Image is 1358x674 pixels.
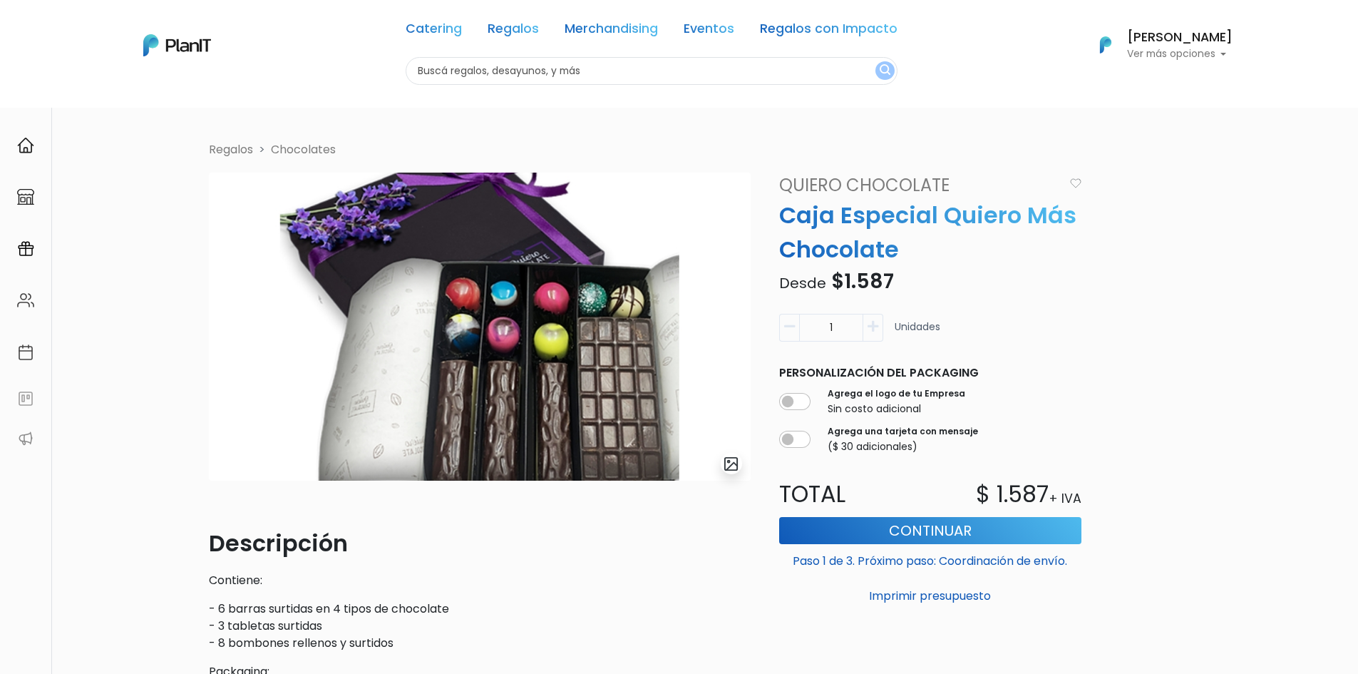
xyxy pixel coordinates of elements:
span: $1.587 [831,267,894,295]
img: PlanIt Logo [143,34,211,56]
img: search_button-432b6d5273f82d61273b3651a40e1bd1b912527efae98b1b7a1b2c0702e16a8d.svg [880,64,890,78]
label: Agrega el logo de tu Empresa [828,387,965,400]
img: feedback-78b5a0c8f98aac82b08bfc38622c3050aee476f2c9584af64705fc4e61158814.svg [17,390,34,407]
a: Quiero Chocolate [771,173,1064,198]
p: Paso 1 de 3. Próximo paso: Coordinación de envío. [779,547,1081,570]
a: Chocolates [271,141,336,158]
p: Personalización del packaging [779,364,1081,382]
li: Regalos [209,141,253,158]
p: Caja Especial Quiero Más Chocolate [771,198,1090,267]
p: - 6 barras surtidas en 4 tipos de chocolate - 3 tabletas surtidas - 8 bombones rellenos y surtidos [209,601,751,652]
img: campaigns-02234683943229c281be62815700db0a1741e53638e28bf9629b52c665b00959.svg [17,240,34,257]
nav: breadcrumb [200,141,1158,161]
p: Sin costo adicional [828,402,965,417]
h6: [PERSON_NAME] [1127,31,1233,44]
p: Ver más opciones [1127,49,1233,59]
p: ($ 30 adicionales) [828,439,978,454]
img: gallery-light [723,456,739,472]
a: Catering [406,23,462,40]
button: Imprimir presupuesto [779,584,1081,608]
p: Contiene: [209,572,751,589]
p: + IVA [1049,489,1081,508]
img: 90b3d6_81c384936961401bb2fcabd6396d17e1_mv23.jpg [209,173,751,481]
img: PlanIt Logo [1090,29,1121,61]
img: people-662611757002400ad9ed0e3c099ab2801c6687ba6c219adb57efc949bc21e19d.svg [17,292,34,309]
a: Regalos [488,23,539,40]
img: calendar-87d922413cdce8b2cf7b7f5f62616a5cf9e4887200fb71536465627b3292af00.svg [17,344,34,361]
button: Continuar [779,517,1081,544]
img: heart_icon [1070,178,1081,188]
p: Unidades [895,320,940,347]
button: PlanIt Logo [PERSON_NAME] Ver más opciones [1081,26,1233,63]
img: partners-52edf745621dab592f3b2c58e3bca9d71375a7ef29c3b500c9f145b62cc070d4.svg [17,430,34,447]
p: Descripción [209,526,751,561]
span: Desde [779,273,826,293]
img: marketplace-4ceaa7011d94191e9ded77b95e3339b90024bf715f7c57f8cf31f2d8c509eaba.svg [17,188,34,205]
img: home-e721727adea9d79c4d83392d1f703f7f8bce08238fde08b1acbfd93340b81755.svg [17,137,34,154]
input: Buscá regalos, desayunos, y más [406,57,897,85]
a: Merchandising [565,23,658,40]
p: Total [771,477,930,511]
p: $ 1.587 [976,477,1049,511]
a: Eventos [684,23,734,40]
a: Regalos con Impacto [760,23,897,40]
label: Agrega una tarjeta con mensaje [828,425,978,438]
